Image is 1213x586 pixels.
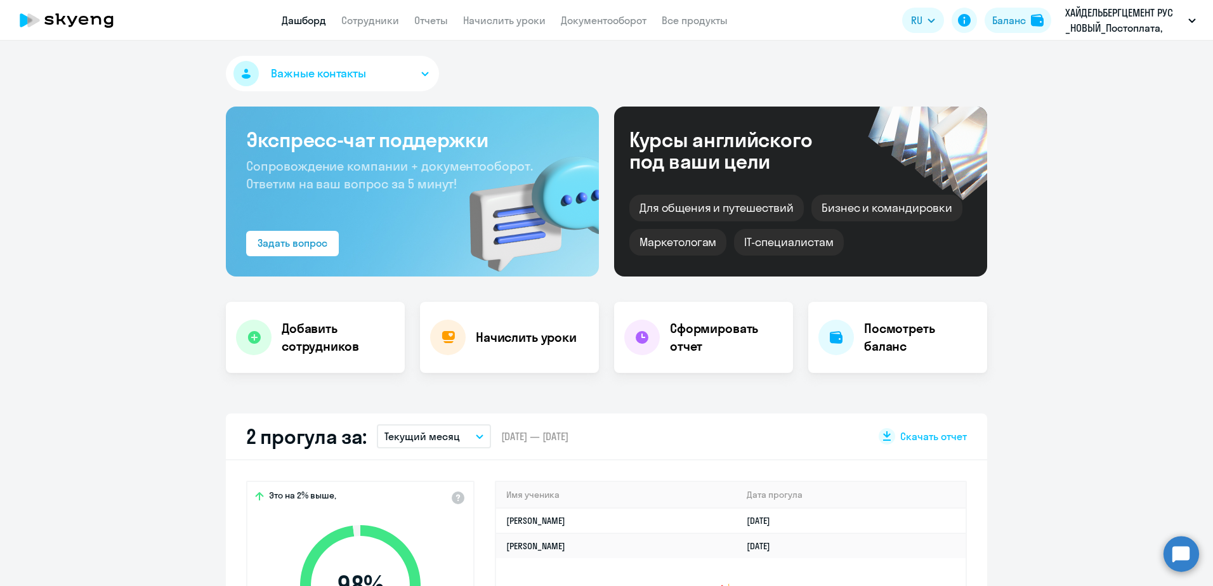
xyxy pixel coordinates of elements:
img: balance [1031,14,1044,27]
span: Важные контакты [271,65,366,82]
span: [DATE] — [DATE] [501,429,568,443]
a: Дашборд [282,14,326,27]
th: Дата прогула [737,482,966,508]
div: Курсы английского под ваши цели [629,129,846,172]
th: Имя ученика [496,482,737,508]
span: Скачать отчет [900,429,967,443]
a: Отчеты [414,14,448,27]
button: Задать вопрос [246,231,339,256]
img: bg-img [451,134,599,277]
a: Начислить уроки [463,14,546,27]
h3: Экспресс-чат поддержки [246,127,579,152]
div: Маркетологам [629,229,726,256]
span: RU [911,13,922,28]
span: Сопровождение компании + документооборот. Ответим на ваш вопрос за 5 минут! [246,158,533,192]
h2: 2 прогула за: [246,424,367,449]
div: Бизнес и командировки [811,195,962,221]
a: [DATE] [747,540,780,552]
a: [DATE] [747,515,780,526]
h4: Начислить уроки [476,329,577,346]
button: RU [902,8,944,33]
h4: Посмотреть баланс [864,320,977,355]
a: Все продукты [662,14,728,27]
button: Важные контакты [226,56,439,91]
button: Текущий месяц [377,424,491,448]
h4: Добавить сотрудников [282,320,395,355]
a: Документооборот [561,14,646,27]
div: Баланс [992,13,1026,28]
p: ХАЙДЕЛЬБЕРГЦЕМЕНТ РУС _НОВЫЙ_Постоплата, ХАЙДЕЛЬБЕРГЦЕМЕНТ РУС, ООО [1065,5,1183,36]
a: [PERSON_NAME] [506,540,565,552]
button: Балансbalance [985,8,1051,33]
p: Текущий месяц [384,429,460,444]
a: [PERSON_NAME] [506,515,565,526]
span: Это на 2% выше, [269,490,336,505]
div: IT-специалистам [734,229,843,256]
h4: Сформировать отчет [670,320,783,355]
div: Задать вопрос [258,235,327,251]
button: ХАЙДЕЛЬБЕРГЦЕМЕНТ РУС _НОВЫЙ_Постоплата, ХАЙДЕЛЬБЕРГЦЕМЕНТ РУС, ООО [1059,5,1202,36]
a: Сотрудники [341,14,399,27]
div: Для общения и путешествий [629,195,804,221]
